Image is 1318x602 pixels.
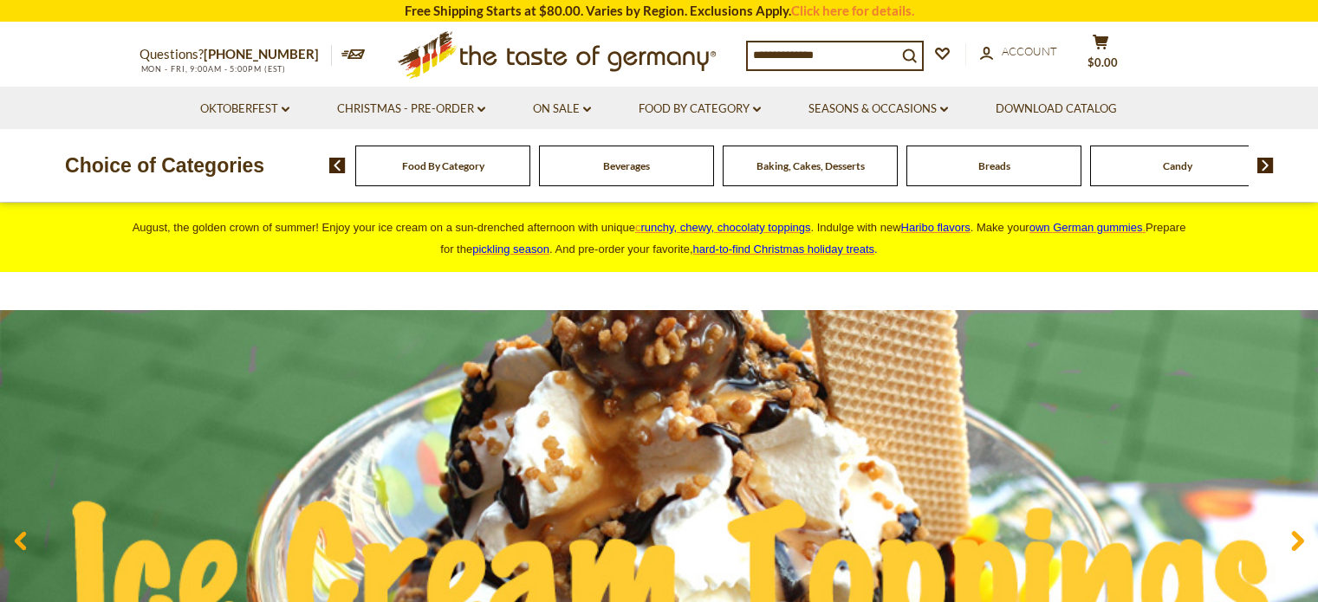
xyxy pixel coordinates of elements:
a: pickling season [472,243,549,256]
a: Candy [1163,159,1192,172]
span: Account [1002,44,1057,58]
a: Christmas - PRE-ORDER [337,100,485,119]
a: Oktoberfest [200,100,289,119]
a: [PHONE_NUMBER] [204,46,319,61]
a: Click here for details. [791,3,914,18]
a: Food By Category [639,100,761,119]
a: own German gummies. [1029,221,1146,234]
span: own German gummies [1029,221,1143,234]
a: On Sale [533,100,591,119]
button: $0.00 [1075,34,1127,77]
span: August, the golden crown of summer! Enjoy your ice cream on a sun-drenched afternoon with unique ... [133,221,1186,256]
img: next arrow [1257,158,1274,173]
span: $0.00 [1088,55,1118,69]
a: Haribo flavors [901,221,971,234]
span: runchy, chewy, chocolaty toppings [640,221,810,234]
a: Download Catalog [996,100,1117,119]
a: Breads [978,159,1010,172]
img: previous arrow [329,158,346,173]
a: crunchy, chewy, chocolaty toppings [635,221,811,234]
a: Food By Category [402,159,484,172]
a: Account [980,42,1057,61]
a: Beverages [603,159,650,172]
span: MON - FRI, 9:00AM - 5:00PM (EST) [140,64,287,74]
p: Questions? [140,43,332,66]
a: hard-to-find Christmas holiday treats [693,243,875,256]
a: Seasons & Occasions [808,100,948,119]
span: . [693,243,878,256]
a: Baking, Cakes, Desserts [756,159,865,172]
